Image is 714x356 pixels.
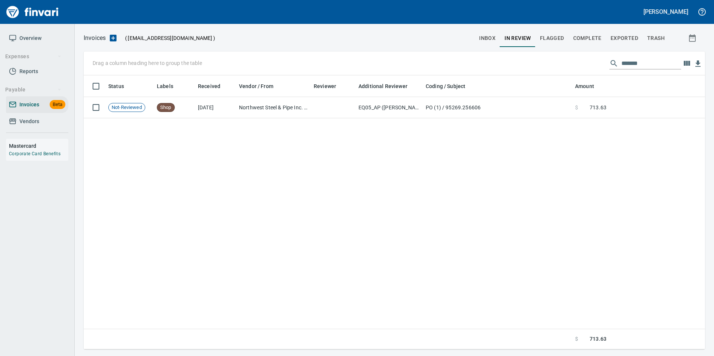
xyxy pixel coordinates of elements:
[19,67,38,76] span: Reports
[9,151,60,156] a: Corporate Card Benefits
[198,82,230,91] span: Received
[195,97,236,118] td: [DATE]
[19,34,41,43] span: Overview
[479,34,496,43] span: inbox
[157,104,174,111] span: Shop
[692,58,704,69] button: Download Table
[121,34,215,42] p: ( )
[157,82,173,91] span: Labels
[573,34,602,43] span: Complete
[50,100,65,109] span: Beta
[4,3,60,21] img: Finvari
[358,82,417,91] span: Additional Reviewer
[611,34,638,43] span: Exported
[239,82,283,91] span: Vendor / From
[575,104,578,111] span: $
[575,82,604,91] span: Amount
[157,82,183,91] span: Labels
[6,63,68,80] a: Reports
[236,97,311,118] td: Northwest Steel & Pipe Inc. (1-22439)
[643,8,688,16] h5: [PERSON_NAME]
[19,100,39,109] span: Invoices
[108,82,124,91] span: Status
[198,82,220,91] span: Received
[575,335,578,343] span: $
[356,97,423,118] td: EQ05_AP ([PERSON_NAME], [PERSON_NAME], [PERSON_NAME])
[423,97,572,118] td: PO (1) / 95269.256606
[505,34,531,43] span: In Review
[426,82,465,91] span: Coding / Subject
[426,82,475,91] span: Coding / Subject
[681,58,692,69] button: Choose columns to display
[5,85,62,94] span: Payable
[358,82,407,91] span: Additional Reviewer
[6,113,68,130] a: Vendors
[84,34,106,43] nav: breadcrumb
[19,117,39,126] span: Vendors
[314,82,336,91] span: Reviewer
[109,104,145,111] span: Not-Reviewed
[642,6,690,18] button: [PERSON_NAME]
[590,335,606,343] span: 713.63
[2,50,65,63] button: Expenses
[127,34,213,42] span: [EMAIL_ADDRESS][DOMAIN_NAME]
[239,82,273,91] span: Vendor / From
[647,34,665,43] span: trash
[6,96,68,113] a: InvoicesBeta
[9,142,68,150] h6: Mastercard
[2,83,65,97] button: Payable
[108,82,134,91] span: Status
[106,34,121,43] button: Upload an Invoice
[314,82,346,91] span: Reviewer
[6,30,68,47] a: Overview
[93,59,202,67] p: Drag a column heading here to group the table
[575,82,594,91] span: Amount
[540,34,564,43] span: Flagged
[84,34,106,43] p: Invoices
[5,52,62,61] span: Expenses
[590,104,606,111] span: 713.63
